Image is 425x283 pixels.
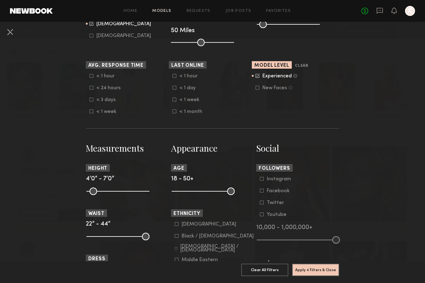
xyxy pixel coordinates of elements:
[179,86,204,90] div: < 1 day
[88,166,107,171] span: Height
[226,9,252,13] a: Job Posts
[267,213,291,217] div: Youtube
[152,9,171,13] a: Models
[173,212,200,216] span: Ethnicity
[267,177,291,181] div: Instagram
[96,86,121,90] div: < 24 hours
[88,212,105,216] span: Waist
[5,27,15,37] button: Cancel
[179,98,204,102] div: < 1 week
[96,22,151,26] div: [DEMOGRAPHIC_DATA]
[256,258,339,270] h3: Union
[86,221,110,227] span: 22” - 44”
[96,98,121,102] div: < 3 days
[292,264,339,276] button: Apply 4 Filters & Close
[256,142,339,154] h3: Social
[179,74,204,78] div: < 1 hour
[180,245,254,252] div: [DEMOGRAPHIC_DATA] / [DEMOGRAPHIC_DATA]
[5,27,15,38] common-close-button: Cancel
[86,176,114,182] span: 4’0” - 7’0”
[171,63,204,68] span: Last Online
[96,110,121,114] div: < 1 week
[267,189,291,193] div: Facebook
[262,74,292,78] div: Experienced
[88,63,144,68] span: Avg. Response Time
[295,62,308,70] button: Clear
[182,258,218,262] div: Middle Eastern
[405,6,415,16] a: K
[182,234,254,238] div: Black / [DEMOGRAPHIC_DATA]
[124,9,138,13] a: Home
[256,225,339,231] div: 10,000 - 1,000,000+
[259,166,290,171] span: Followers
[254,63,289,68] span: Model Level
[96,34,151,38] div: [DEMOGRAPHIC_DATA]
[88,257,105,261] span: Dress
[171,176,193,182] span: 18 - 50+
[182,222,236,226] div: [DEMOGRAPHIC_DATA]
[171,28,254,34] div: 50 Miles
[241,264,288,276] button: Clear All Filters
[187,9,211,13] a: Requests
[179,110,204,114] div: < 1 month
[267,201,291,205] div: Twitter
[86,142,169,154] h3: Measurements
[266,9,291,13] a: Favorites
[173,166,184,171] span: Age
[262,86,287,90] div: New Faces
[96,74,121,78] div: < 1 hour
[171,142,254,154] h3: Appearance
